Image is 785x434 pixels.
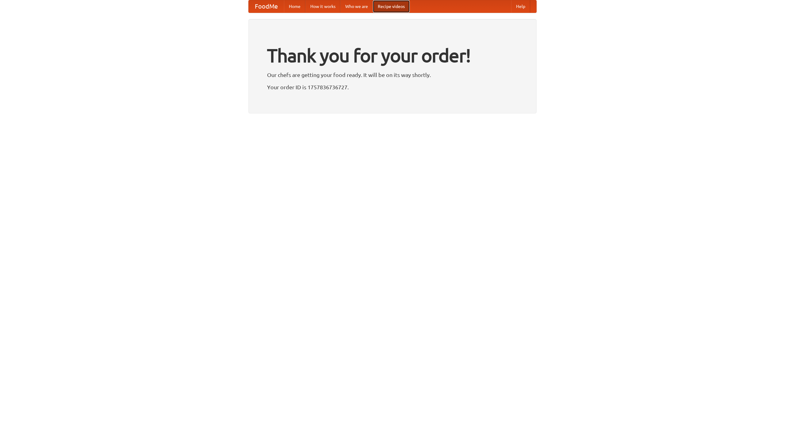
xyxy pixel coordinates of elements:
p: Your order ID is 1757836736727. [267,83,518,92]
a: How it works [305,0,340,13]
a: Recipe videos [373,0,410,13]
a: Help [511,0,530,13]
a: Who we are [340,0,373,13]
h1: Thank you for your order! [267,41,518,70]
a: Home [284,0,305,13]
a: FoodMe [249,0,284,13]
p: Our chefs are getting your food ready. It will be on its way shortly. [267,70,518,79]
